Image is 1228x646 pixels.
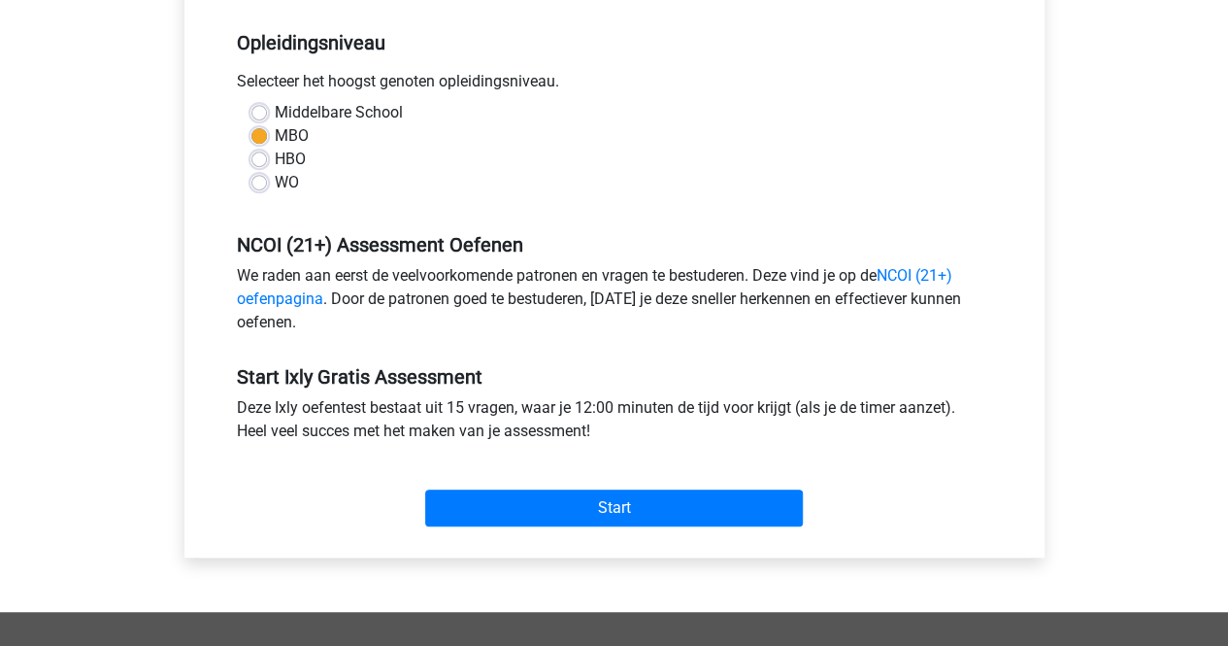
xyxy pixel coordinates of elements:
[237,233,992,256] h5: NCOI (21+) Assessment Oefenen
[237,23,992,62] h5: Opleidingsniveau
[222,396,1007,451] div: Deze Ixly oefentest bestaat uit 15 vragen, waar je 12:00 minuten de tijd voor krijgt (als je de t...
[222,70,1007,101] div: Selecteer het hoogst genoten opleidingsniveau.
[237,365,992,389] h5: Start Ixly Gratis Assessment
[425,490,803,527] input: Start
[275,101,403,124] label: Middelbare School
[275,124,309,148] label: MBO
[222,264,1007,342] div: We raden aan eerst de veelvoorkomende patronen en vragen te bestuderen. Deze vind je op de . Door...
[275,148,306,171] label: HBO
[275,171,299,194] label: WO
